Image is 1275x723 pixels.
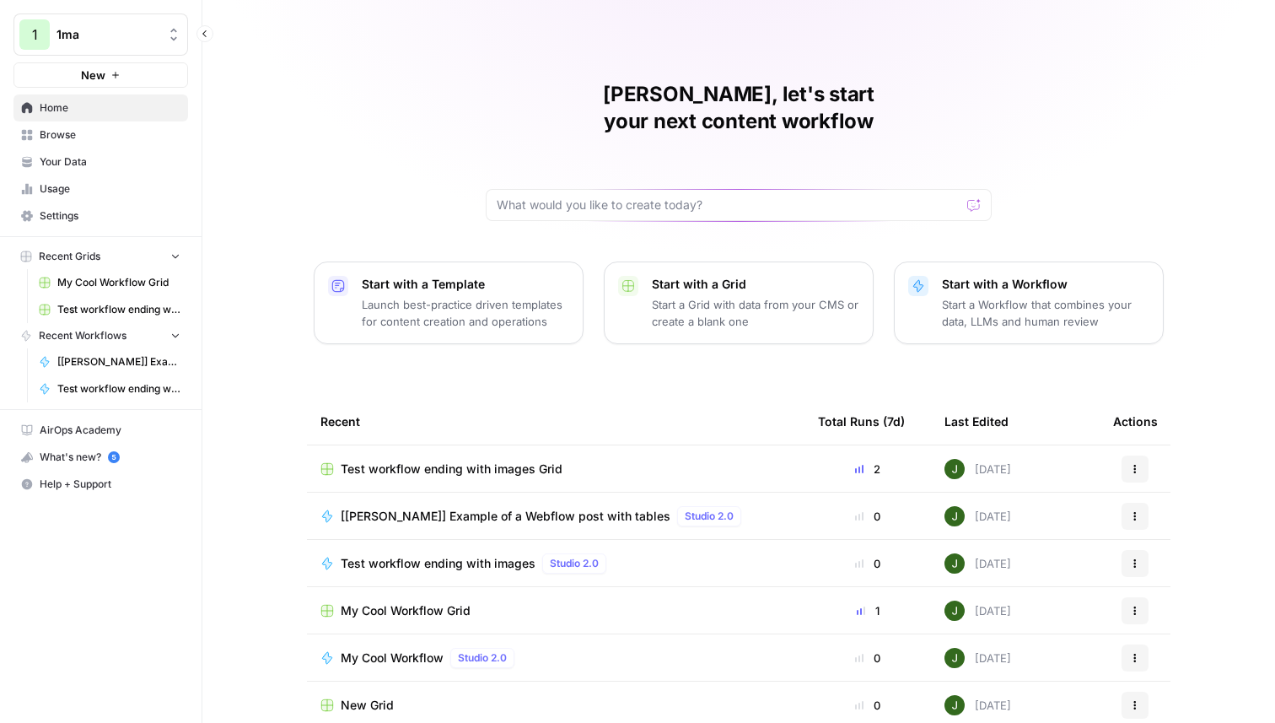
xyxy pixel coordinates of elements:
span: 1 [32,24,38,45]
div: What's new? [14,445,187,470]
img: 5v0yozua856dyxnw4lpcp45mgmzh [944,601,965,621]
img: 5v0yozua856dyxnw4lpcp45mgmzh [944,506,965,526]
img: 5v0yozua856dyxnw4lpcp45mgmzh [944,648,965,668]
button: New [13,62,188,88]
span: Test workflow ending with images Grid [341,461,562,478]
p: Start with a Workflow [942,276,1149,293]
img: 5v0yozua856dyxnw4lpcp45mgmzh [944,459,965,479]
a: Test workflow ending with images [31,375,188,402]
span: Home [40,100,180,116]
span: New Grid [341,697,394,714]
span: Studio 2.0 [685,509,734,524]
p: Launch best-practice driven templates for content creation and operations [362,296,569,330]
div: Total Runs (7d) [818,398,905,445]
a: Test workflow ending with images Grid [31,296,188,323]
p: Start a Grid with data from your CMS or create a blank one [652,296,859,330]
a: Home [13,94,188,121]
div: [DATE] [944,601,1011,621]
button: Workspace: 1ma [13,13,188,56]
input: What would you like to create today? [497,197,960,213]
div: Last Edited [944,398,1009,445]
span: Recent Workflows [39,328,126,343]
span: My Cool Workflow Grid [57,275,180,290]
a: 5 [108,451,120,463]
span: Studio 2.0 [550,556,599,571]
span: Studio 2.0 [458,650,507,666]
a: Settings [13,202,188,229]
button: Help + Support [13,471,188,498]
span: Test workflow ending with images [57,381,180,397]
div: [DATE] [944,695,1011,715]
div: 0 [818,555,917,572]
span: Recent Grids [39,249,100,264]
img: 5v0yozua856dyxnw4lpcp45mgmzh [944,695,965,715]
span: Help + Support [40,477,180,492]
span: My Cool Workflow Grid [341,602,471,619]
span: AirOps Academy [40,423,180,438]
button: Start with a GridStart a Grid with data from your CMS or create a blank one [604,262,874,344]
span: Browse [40,127,180,143]
a: Test workflow ending with images Grid [320,461,791,478]
div: 2 [818,461,917,478]
button: What's new? 5 [13,444,188,471]
div: [DATE] [944,553,1011,574]
span: New [81,67,105,84]
div: [DATE] [944,648,1011,668]
div: 0 [818,650,917,666]
img: 5v0yozua856dyxnw4lpcp45mgmzh [944,553,965,574]
h1: [PERSON_NAME], let's start your next content workflow [486,81,992,135]
p: Start with a Template [362,276,569,293]
a: Your Data [13,148,188,175]
a: New Grid [320,697,791,714]
a: [[PERSON_NAME]] Example of a Webflow post with tablesStudio 2.0 [320,506,791,526]
div: 0 [818,508,917,525]
text: 5 [111,453,116,461]
span: Test workflow ending with images [341,555,535,572]
a: My Cool Workflow Grid [31,269,188,296]
div: Actions [1113,398,1158,445]
span: [[PERSON_NAME]] Example of a Webflow post with tables [57,354,180,370]
div: [DATE] [944,506,1011,526]
a: My Cool Workflow Grid [320,602,791,619]
a: [[PERSON_NAME]] Example of a Webflow post with tables [31,348,188,375]
button: Recent Workflows [13,323,188,348]
div: [DATE] [944,459,1011,479]
a: Test workflow ending with imagesStudio 2.0 [320,553,791,574]
div: Recent [320,398,791,445]
span: Settings [40,208,180,224]
a: Usage [13,175,188,202]
span: 1ma [56,26,159,43]
a: AirOps Academy [13,417,188,444]
p: Start a Workflow that combines your data, LLMs and human review [942,296,1149,330]
button: Start with a TemplateLaunch best-practice driven templates for content creation and operations [314,262,584,344]
span: My Cool Workflow [341,650,444,666]
p: Start with a Grid [652,276,859,293]
span: Usage [40,181,180,197]
span: Test workflow ending with images Grid [57,302,180,317]
button: Recent Grids [13,244,188,269]
div: 0 [818,697,917,714]
a: Browse [13,121,188,148]
a: My Cool WorkflowStudio 2.0 [320,648,791,668]
span: [[PERSON_NAME]] Example of a Webflow post with tables [341,508,670,525]
span: Your Data [40,154,180,170]
button: Start with a WorkflowStart a Workflow that combines your data, LLMs and human review [894,262,1164,344]
div: 1 [818,602,917,619]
